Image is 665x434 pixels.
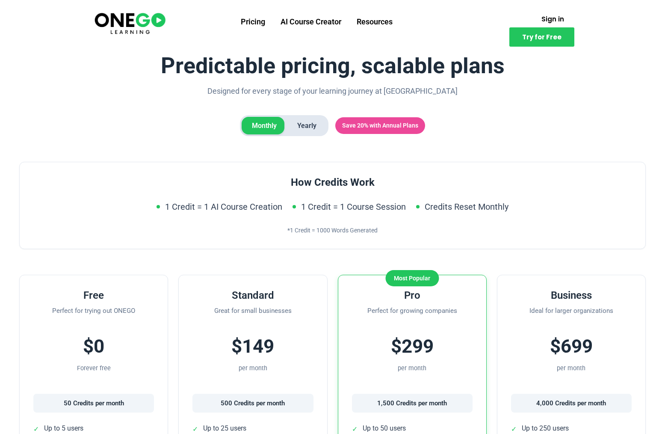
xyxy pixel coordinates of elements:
[287,117,327,135] span: Yearly
[203,423,246,434] span: Up to 25 users
[192,331,313,361] div: $149
[194,85,472,98] p: Designed for every stage of your learning journey at [GEOGRAPHIC_DATA]
[33,363,154,373] div: Forever free
[33,176,632,189] h3: How Credits Work
[425,200,508,214] span: Credits Reset Monthly
[522,34,562,40] span: Try for Free
[192,289,313,302] h3: Standard
[352,306,473,323] p: Perfect for growing companies
[273,11,349,33] a: AI Course Creator
[192,394,313,413] div: 500 Credits per month
[352,289,473,302] h3: Pro
[242,117,287,135] span: Monthly
[33,289,154,302] h3: Free
[363,423,406,434] span: Up to 50 users
[301,200,406,214] span: 1 Credit = 1 Course Session
[192,306,313,323] p: Great for small businesses
[511,331,632,361] div: $699
[385,270,439,286] div: Most Popular
[522,423,569,434] span: Up to 250 users
[352,394,473,413] div: 1,500 Credits per month
[352,331,473,361] div: $299
[352,363,473,373] div: per month
[165,200,282,214] span: 1 Credit = 1 AI Course Creation
[33,331,154,361] div: $0
[33,394,154,413] div: 50 Credits per month
[349,11,400,33] a: Resources
[33,306,154,323] p: Perfect for trying out ONEGO
[541,16,564,22] span: Sign in
[509,27,574,47] a: Try for Free
[511,363,632,373] div: per month
[511,306,632,323] p: Ideal for larger organizations
[335,117,425,134] span: Save 20% with Annual Plans
[511,394,632,413] div: 4,000 Credits per month
[531,11,574,27] a: Sign in
[33,226,632,235] div: *1 Credit = 1000 Words Generated
[44,423,83,434] span: Up to 5 users
[19,54,646,78] h1: Predictable pricing, scalable plans
[192,363,313,373] div: per month
[511,289,632,302] h3: Business
[233,11,273,33] a: Pricing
